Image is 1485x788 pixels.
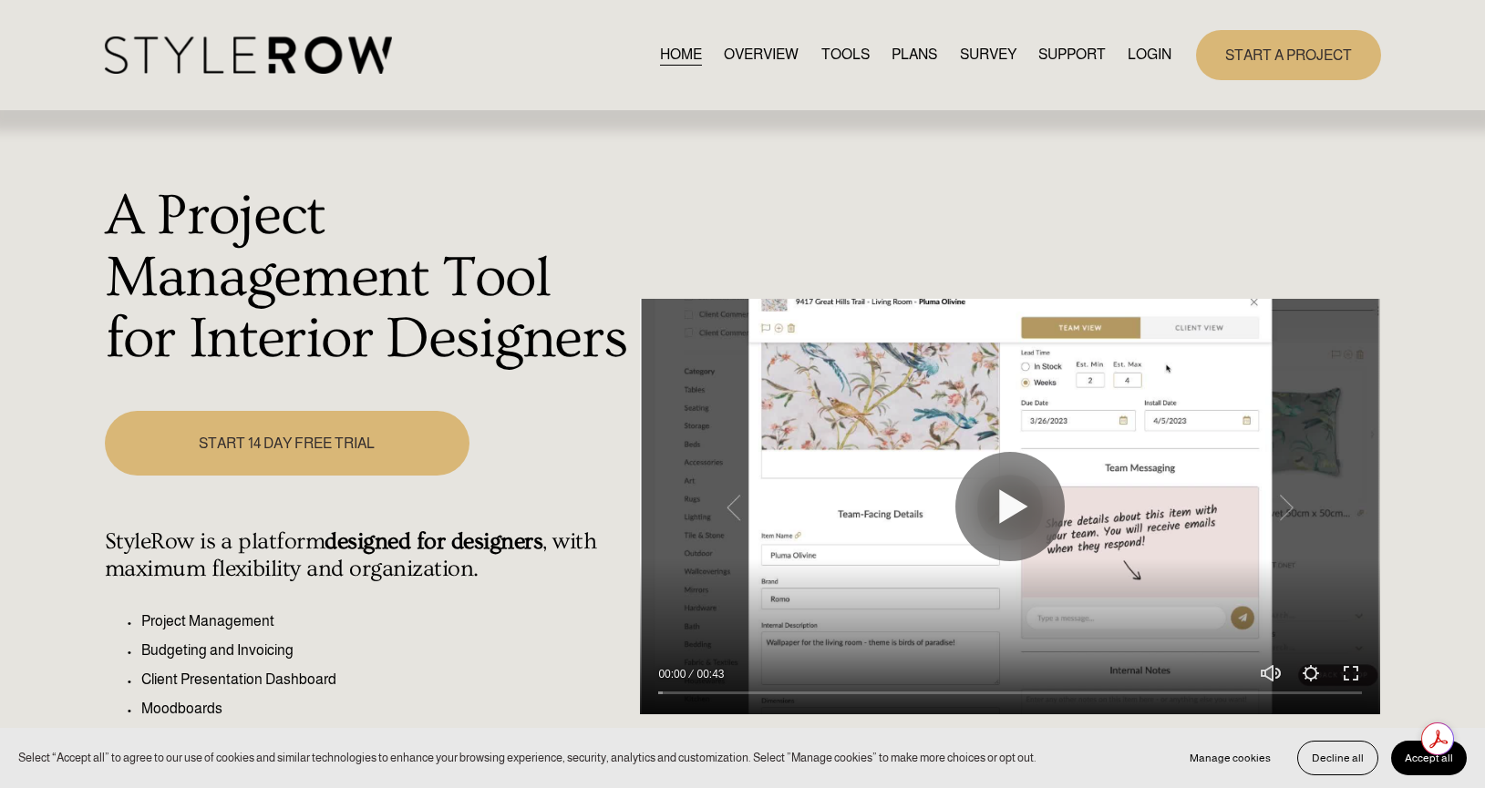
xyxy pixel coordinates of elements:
[141,698,631,720] p: Moodboards
[660,43,702,67] a: HOME
[1128,43,1171,67] a: LOGIN
[105,411,469,476] a: START 14 DAY FREE TRIAL
[1196,30,1381,80] a: START A PROJECT
[1176,741,1284,775] button: Manage cookies
[325,528,542,555] strong: designed for designers
[1038,43,1106,67] a: folder dropdown
[105,186,631,371] h1: A Project Management Tool for Interior Designers
[105,528,631,583] h4: StyleRow is a platform , with maximum flexibility and organization.
[1405,752,1453,764] span: Accept all
[821,43,870,67] a: TOOLS
[141,669,631,691] p: Client Presentation Dashboard
[141,640,631,661] p: Budgeting and Invoicing
[1038,44,1106,66] span: SUPPORT
[955,452,1065,561] button: Play
[1391,741,1467,775] button: Accept all
[892,43,937,67] a: PLANS
[141,610,631,632] p: Project Management
[1190,752,1271,764] span: Manage cookies
[690,665,728,683] div: Duration
[960,43,1016,67] a: SURVEY
[1297,741,1378,775] button: Decline all
[18,749,1036,766] p: Select “Accept all” to agree to our use of cookies and similar technologies to enhance your brows...
[105,36,392,74] img: StyleRow
[658,687,1362,700] input: Seek
[1312,752,1364,764] span: Decline all
[724,43,799,67] a: OVERVIEW
[658,665,690,683] div: Current time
